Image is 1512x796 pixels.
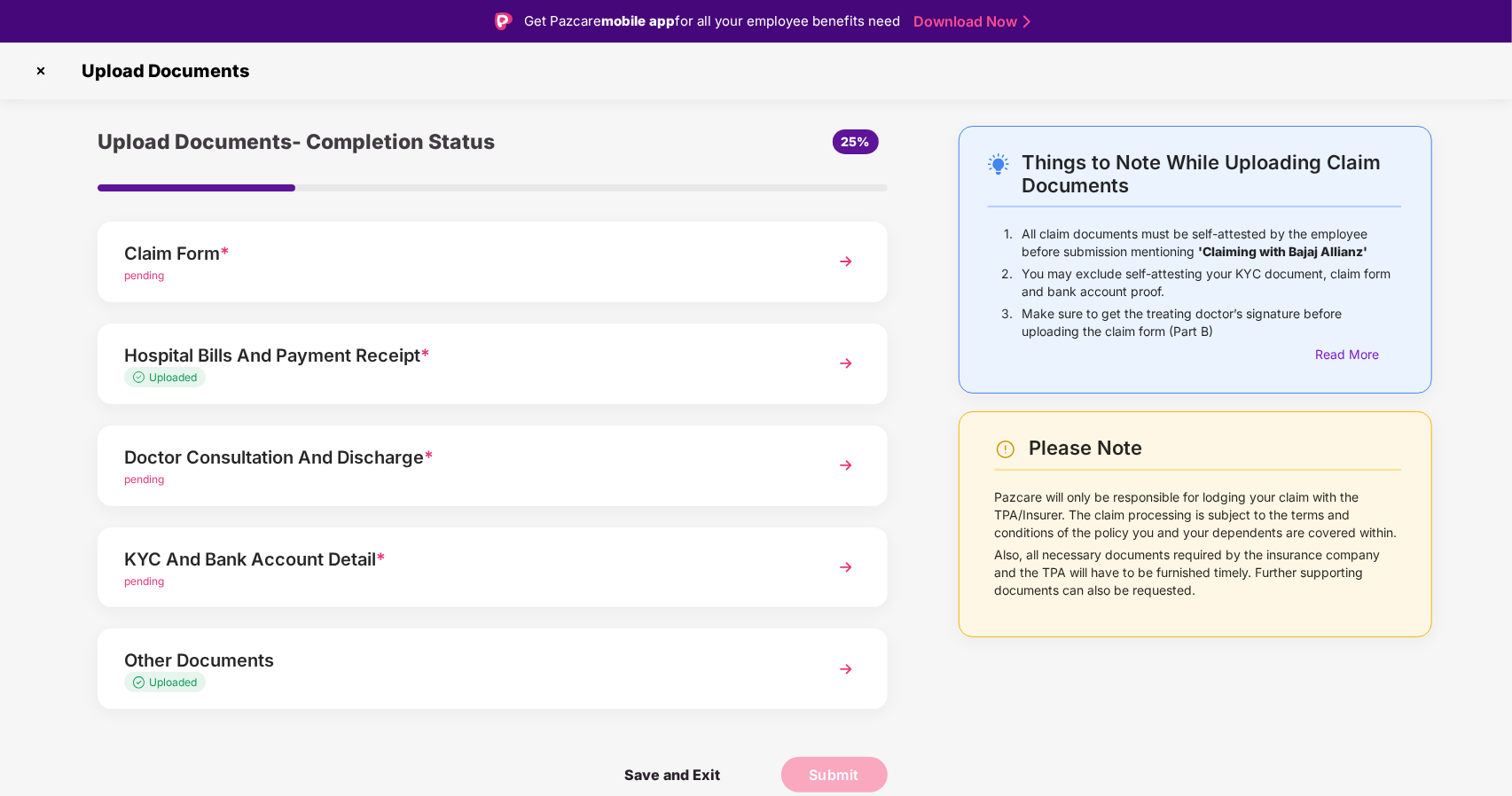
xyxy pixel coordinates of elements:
img: svg+xml;base64,PHN2ZyBpZD0iTmV4dCIgeG1sbnM9Imh0dHA6Ly93d3cudzMub3JnLzIwMDAvc3ZnIiB3aWR0aD0iMzYiIG... [830,347,862,379]
p: Make sure to get the treating doctor’s signature before uploading the claim form (Part B) [1022,305,1401,340]
img: svg+xml;base64,PHN2ZyB4bWxucz0iaHR0cDovL3d3dy53My5vcmcvMjAwMC9zdmciIHdpZHRoPSIyNC4wOTMiIGhlaWdodD... [988,153,1009,175]
img: svg+xml;base64,PHN2ZyB4bWxucz0iaHR0cDovL3d3dy53My5vcmcvMjAwMC9zdmciIHdpZHRoPSIxMy4zMzMiIGhlaWdodD... [133,676,149,688]
div: Please Note [1029,436,1401,460]
div: Get Pazcare for all your employee benefits need [525,11,901,32]
strong: mobile app [602,12,676,29]
img: Stroke [1023,12,1030,31]
p: You may exclude self-attesting your KYC document, claim form and bank account proof. [1022,265,1401,300]
img: svg+xml;base64,PHN2ZyBpZD0iTmV4dCIgeG1sbnM9Imh0dHA6Ly93d3cudzMub3JnLzIwMDAvc3ZnIiB3aWR0aD0iMzYiIG... [830,246,862,277]
div: Things to Note While Uploading Claim Documents [1022,151,1402,197]
p: All claim documents must be self-attested by the employee before submission mentioning [1022,225,1401,261]
img: svg+xml;base64,PHN2ZyB4bWxucz0iaHR0cDovL3d3dy53My5vcmcvMjAwMC9zdmciIHdpZHRoPSIxMy4zMzMiIGhlaWdodD... [133,371,149,383]
img: svg+xml;base64,PHN2ZyBpZD0iTmV4dCIgeG1sbnM9Imh0dHA6Ly93d3cudzMub3JnLzIwMDAvc3ZnIiB3aWR0aD0iMzYiIG... [830,449,862,481]
p: Also, all necessary documents required by the insurance company and the TPA will have to be furni... [995,546,1401,599]
img: svg+xml;base64,PHN2ZyBpZD0iV2FybmluZ18tXzI0eDI0IiBkYXRhLW5hbWU9Ildhcm5pbmcgLSAyNHgyNCIgeG1sbnM9Im... [995,439,1016,460]
div: Claim Form [124,239,799,268]
b: 'Claiming with Bajaj Allianz' [1198,244,1367,259]
span: 25% [842,134,870,149]
p: Pazcare will only be responsible for lodging your claim with the TPA/Insurer. The claim processin... [995,488,1401,542]
span: pending [124,269,164,282]
div: Hospital Bills And Payment Receipt [124,341,799,370]
img: svg+xml;base64,PHN2ZyBpZD0iQ3Jvc3MtMzJ4MzIiIHhtbG5zPSJodHRwOi8vd3d3LnczLm9yZy8yMDAwL3N2ZyIgd2lkdG... [27,57,55,85]
span: pending [124,472,164,486]
button: Submit [781,757,888,792]
span: Upload Documents [64,60,258,82]
div: Doctor Consultation And Discharge [124,443,799,472]
a: Download Now [914,12,1025,31]
span: Uploaded [149,371,197,384]
img: Logo [495,12,513,30]
p: 2. [1001,265,1013,300]
span: pending [124,574,164,588]
img: svg+xml;base64,PHN2ZyBpZD0iTmV4dCIgeG1sbnM9Imh0dHA6Ly93d3cudzMub3JnLzIwMDAvc3ZnIiB3aWR0aD0iMzYiIG... [830,551,862,583]
p: 3. [1001,305,1013,340]
span: Save and Exit [607,757,738,792]
div: Other Documents [124,646,799,675]
p: 1. [1004,225,1013,261]
div: Upload Documents- Completion Status [98,126,624,158]
div: KYC And Bank Account Detail [124,545,799,574]
span: Uploaded [149,675,197,689]
img: svg+xml;base64,PHN2ZyBpZD0iTmV4dCIgeG1sbnM9Imh0dHA6Ly93d3cudzMub3JnLzIwMDAvc3ZnIiB3aWR0aD0iMzYiIG... [830,653,862,685]
div: Read More [1315,345,1401,364]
